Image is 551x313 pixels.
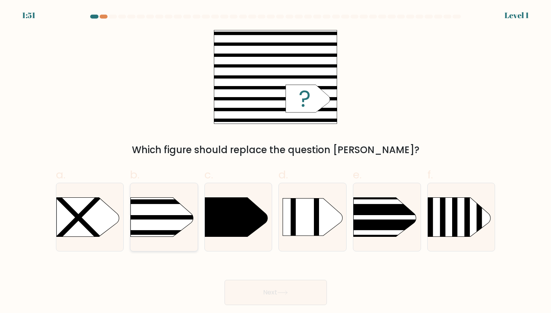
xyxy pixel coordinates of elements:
div: 1:51 [22,9,35,21]
div: Which figure should replace the question [PERSON_NAME]? [61,143,491,157]
span: f. [427,167,433,182]
span: e. [353,167,362,182]
div: Level 1 [505,9,529,21]
span: b. [130,167,139,182]
span: a. [56,167,65,182]
span: c. [204,167,213,182]
span: d. [278,167,288,182]
button: Next [224,280,327,305]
